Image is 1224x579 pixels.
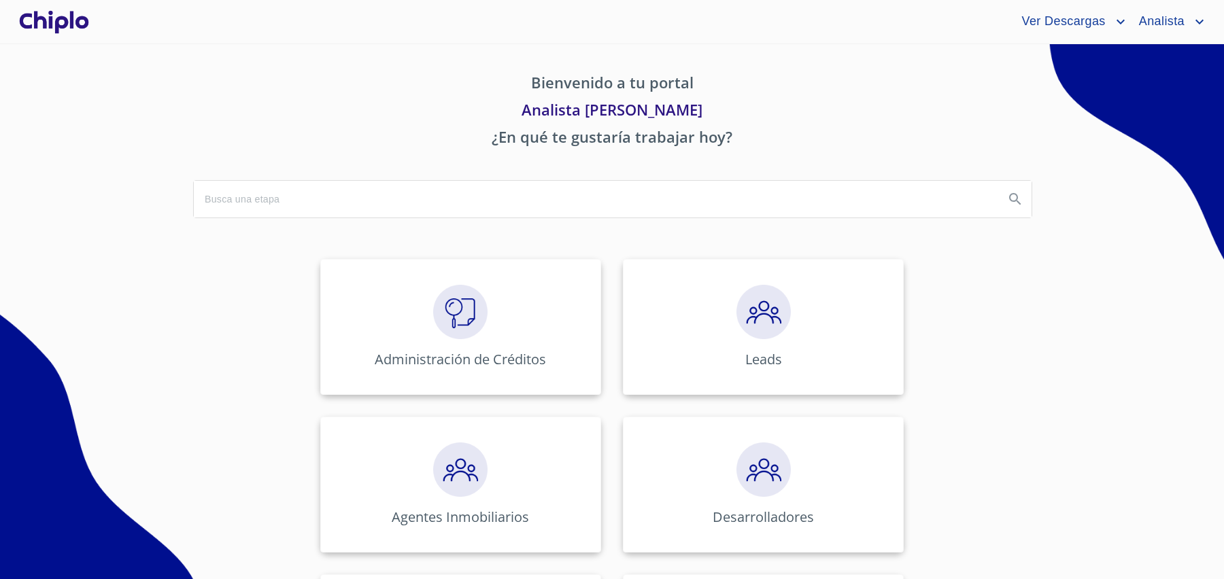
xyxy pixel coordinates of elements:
p: Leads [745,350,782,368]
button: Search [999,183,1032,215]
img: megaClickPrecalificacion.png [736,442,791,497]
button: account of current user [1011,11,1128,33]
p: ¿En qué te gustaría trabajar hoy? [193,126,1031,153]
p: Agentes Inmobiliarios [392,508,529,526]
p: Analista [PERSON_NAME] [193,99,1031,126]
span: Analista [1129,11,1191,33]
input: search [194,181,993,217]
p: Administración de Créditos [375,350,546,368]
p: Bienvenido a tu portal [193,71,1031,99]
img: megaClickPrecalificacion.png [433,442,488,497]
p: Desarrolladores [713,508,814,526]
img: megaClickVerifiacion.png [433,285,488,339]
img: megaClickPrecalificacion.png [736,285,791,339]
button: account of current user [1129,11,1208,33]
span: Ver Descargas [1011,11,1112,33]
